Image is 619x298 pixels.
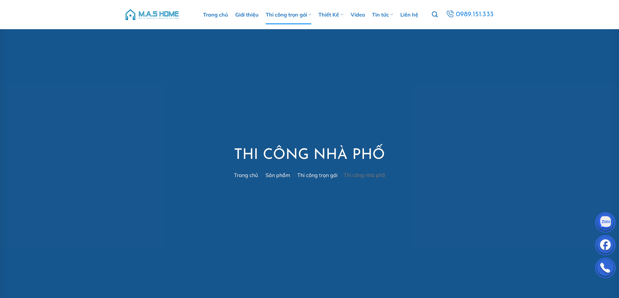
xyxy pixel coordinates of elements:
a: Video [351,5,365,24]
nav: Thi công nhà phố [234,172,385,178]
h1: Thi công nhà phố [234,146,385,165]
a: Giới thiệu [235,5,259,24]
a: Thi công trọn gói [297,172,338,178]
img: M.A.S HOME – Tổng Thầu Thiết Kế Và Xây Nhà Trọn Gói [124,5,180,24]
span: 0989.151.333 [456,9,494,20]
img: Phone [596,259,615,279]
img: Zalo [596,214,615,233]
a: Liên hệ [400,5,418,24]
a: Trang chủ [234,172,258,178]
span: / [341,172,342,178]
span: / [261,172,263,178]
a: Thiết Kế [318,5,343,24]
a: Tin tức [372,5,393,24]
a: Thi công trọn gói [266,5,311,24]
a: Sản phẩm [265,172,290,178]
a: Tìm kiếm [432,8,438,21]
img: Facebook [596,236,615,256]
a: 0989.151.333 [445,9,495,20]
a: Trang chủ [203,5,228,24]
span: / [293,172,295,178]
